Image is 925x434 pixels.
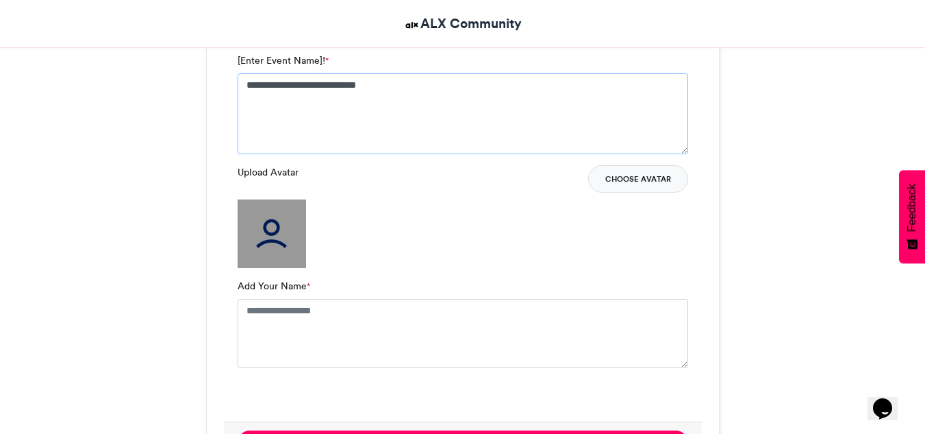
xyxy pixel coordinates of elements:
label: Add Your Name [238,279,310,293]
label: Upload Avatar [238,165,299,180]
a: ALX Community [403,14,522,34]
span: Feedback [906,184,918,232]
button: Choose Avatar [588,165,688,193]
img: ALX Community [403,16,420,34]
iframe: chat widget [867,379,911,420]
label: [Enter Event Name]! [238,53,329,68]
button: Feedback - Show survey [899,170,925,263]
img: user_filled.png [238,200,306,268]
